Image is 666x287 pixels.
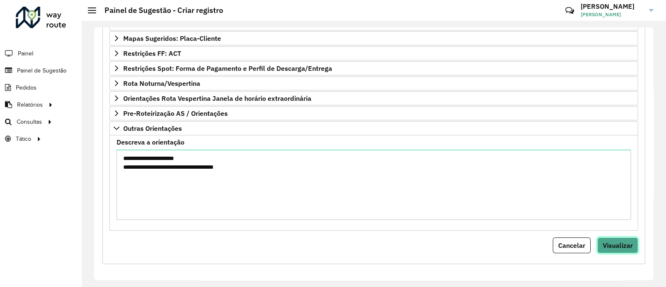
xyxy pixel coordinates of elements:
a: Restrições Spot: Forma de Pagamento e Perfil de Descarga/Entrega [109,61,638,75]
span: Consultas [17,117,42,126]
span: Pre-Roteirização AS / Orientações [123,110,228,117]
span: Orientações Rota Vespertina Janela de horário extraordinária [123,95,311,102]
span: [PERSON_NAME] [581,11,643,18]
span: Outras Orientações [123,125,182,132]
a: Contato Rápido [561,2,579,20]
span: Tático [16,135,31,143]
a: Mapas Sugeridos: Placa-Cliente [109,31,638,45]
span: Visualizar [603,241,633,250]
span: Painel de Sugestão [17,66,67,75]
div: Outras Orientações [109,135,638,231]
a: Pre-Roteirização AS / Orientações [109,106,638,120]
h2: Painel de Sugestão - Criar registro [96,6,223,15]
span: Painel [18,49,33,58]
button: Visualizar [597,237,638,253]
label: Descreva a orientação [117,137,184,147]
span: Mapas Sugeridos: Placa-Cliente [123,35,221,42]
span: Pedidos [16,83,37,92]
span: Cancelar [558,241,585,250]
span: Restrições FF: ACT [123,50,181,57]
a: Restrições FF: ACT [109,46,638,60]
span: Rota Noturna/Vespertina [123,80,200,87]
button: Cancelar [553,237,591,253]
a: Outras Orientações [109,121,638,135]
a: Orientações Rota Vespertina Janela de horário extraordinária [109,91,638,105]
span: Restrições Spot: Forma de Pagamento e Perfil de Descarga/Entrega [123,65,332,72]
h3: [PERSON_NAME] [581,2,643,10]
a: Rota Noturna/Vespertina [109,76,638,90]
span: Relatórios [17,100,43,109]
